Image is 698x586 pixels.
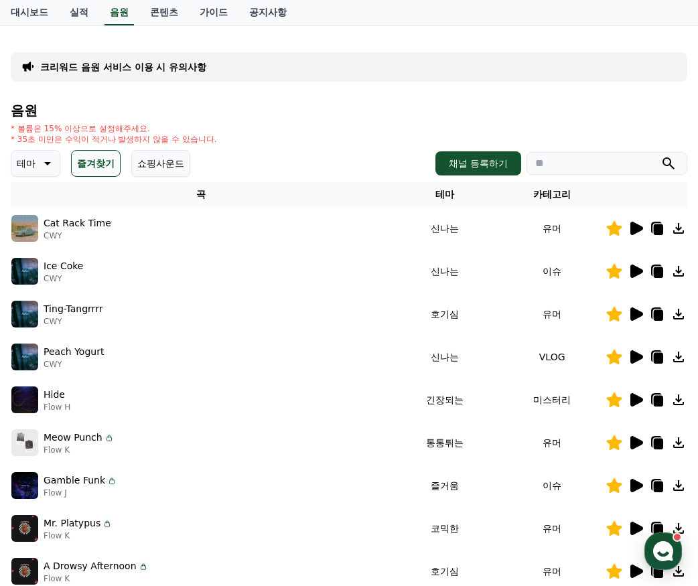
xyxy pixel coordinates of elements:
[44,216,111,230] p: Cat Rack Time
[44,445,115,455] p: Flow K
[11,103,687,118] h4: 음원
[11,123,217,134] p: * 볼륨은 15% 이상으로 설정해주세요.
[44,516,100,530] p: Mr. Platypus
[44,488,117,498] p: Flow J
[498,507,606,550] td: 유머
[44,273,83,284] p: CWY
[11,344,38,370] img: music
[392,421,499,464] td: 통통튀는
[123,445,139,456] span: 대화
[498,207,606,250] td: 유머
[42,445,50,455] span: 홈
[17,154,36,173] p: 테마
[392,464,499,507] td: 즐거움
[498,378,606,421] td: 미스터리
[392,507,499,550] td: 코믹한
[44,302,102,316] p: Ting-Tangrrrr
[44,230,111,241] p: CWY
[11,472,38,499] img: music
[498,421,606,464] td: 유머
[498,464,606,507] td: 이슈
[4,425,88,458] a: 홈
[71,150,121,177] button: 즐겨찾기
[11,558,38,585] img: music
[44,388,65,402] p: Hide
[44,402,70,413] p: Flow H
[44,530,113,541] p: Flow K
[392,182,499,207] th: 테마
[44,559,137,573] p: A Drowsy Afternoon
[44,473,105,488] p: Gamble Funk
[498,293,606,336] td: 유머
[207,445,223,455] span: 설정
[44,573,149,584] p: Flow K
[498,250,606,293] td: 이슈
[392,250,499,293] td: 신나는
[392,336,499,378] td: 신나는
[11,258,38,285] img: music
[44,431,102,445] p: Meow Punch
[11,429,38,456] img: music
[44,316,102,327] p: CWY
[392,378,499,421] td: 긴장되는
[131,150,190,177] button: 쇼핑사운드
[392,207,499,250] td: 신나는
[40,60,206,74] a: 크리워드 음원 서비스 이용 시 유의사항
[44,359,104,370] p: CWY
[173,425,257,458] a: 설정
[44,259,83,273] p: Ice Coke
[392,293,499,336] td: 호기심
[11,215,38,242] img: music
[88,425,173,458] a: 대화
[498,336,606,378] td: VLOG
[435,151,521,175] button: 채널 등록하기
[44,345,104,359] p: Peach Yogurt
[498,182,606,207] th: 카테고리
[11,515,38,542] img: music
[11,150,60,177] button: 테마
[11,182,392,207] th: 곡
[11,386,38,413] img: music
[11,134,217,145] p: * 35초 미만은 수익이 적거나 발생하지 않을 수 있습니다.
[11,301,38,327] img: music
